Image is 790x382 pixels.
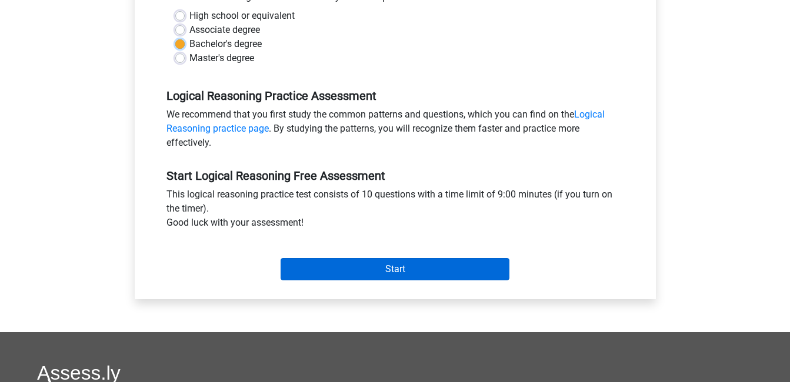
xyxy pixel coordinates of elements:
h5: Start Logical Reasoning Free Assessment [166,169,624,183]
label: Bachelor's degree [189,37,262,51]
input: Start [281,258,509,280]
div: We recommend that you first study the common patterns and questions, which you can find on the . ... [158,108,633,155]
label: Master's degree [189,51,254,65]
div: This logical reasoning practice test consists of 10 questions with a time limit of 9:00 minutes (... [158,187,633,234]
label: High school or equivalent [189,9,295,23]
h5: Logical Reasoning Practice Assessment [166,89,624,103]
label: Associate degree [189,23,260,37]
